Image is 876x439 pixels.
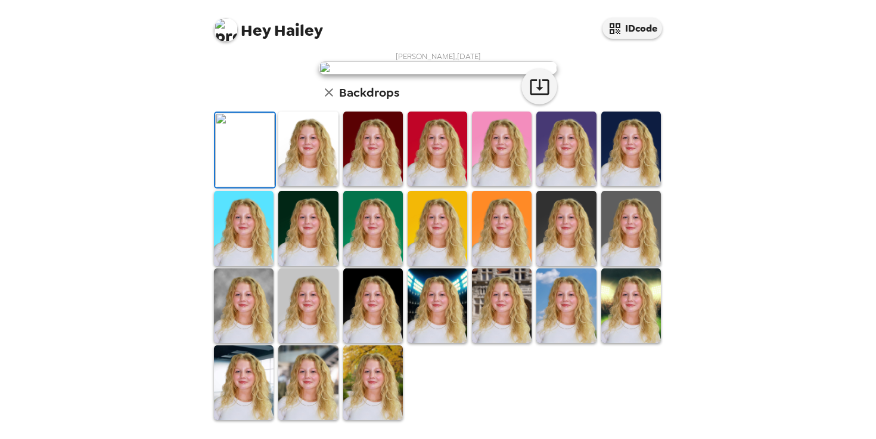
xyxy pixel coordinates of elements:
[214,12,323,39] span: Hailey
[602,18,662,39] button: IDcode
[215,113,275,187] img: Original
[241,20,271,41] span: Hey
[339,83,399,102] h6: Backdrops
[214,18,238,42] img: profile pic
[396,51,481,61] span: [PERSON_NAME] , [DATE]
[319,61,557,75] img: user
